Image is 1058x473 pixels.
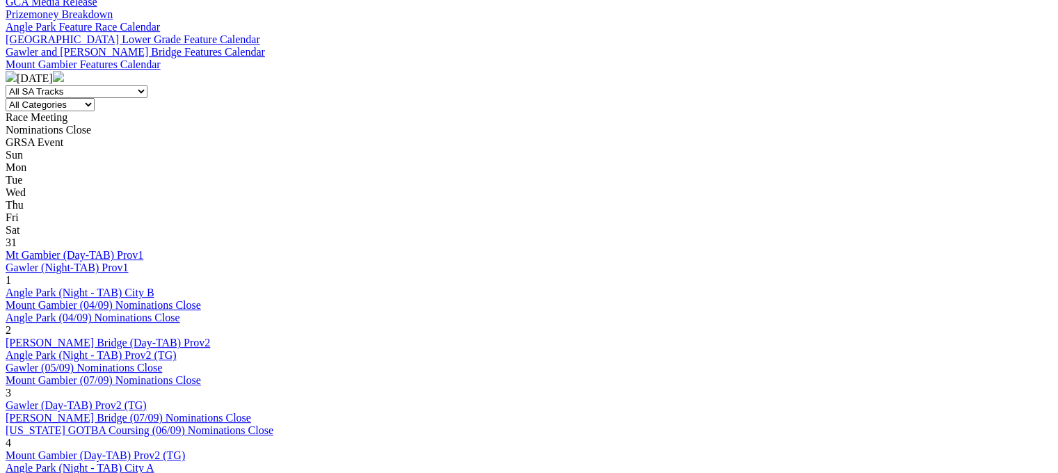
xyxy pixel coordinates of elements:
[6,374,201,386] a: Mount Gambier (07/09) Nominations Close
[6,274,11,286] span: 1
[6,437,11,449] span: 4
[6,71,1052,85] div: [DATE]
[6,124,1052,136] div: Nominations Close
[6,211,1052,224] div: Fri
[6,449,185,461] a: Mount Gambier (Day-TAB) Prov2 (TG)
[6,249,143,261] a: Mt Gambier (Day-TAB) Prov1
[6,111,1052,124] div: Race Meeting
[6,21,160,33] a: Angle Park Feature Race Calendar
[6,8,113,20] a: Prizemoney Breakdown
[6,58,161,70] a: Mount Gambier Features Calendar
[6,46,265,58] a: Gawler and [PERSON_NAME] Bridge Features Calendar
[6,399,147,411] a: Gawler (Day-TAB) Prov2 (TG)
[6,149,1052,161] div: Sun
[6,424,273,436] a: [US_STATE] GOTBA Coursing (06/09) Nominations Close
[6,299,201,311] a: Mount Gambier (04/09) Nominations Close
[6,174,1052,186] div: Tue
[6,324,11,336] span: 2
[6,362,162,374] a: Gawler (05/09) Nominations Close
[6,312,180,323] a: Angle Park (04/09) Nominations Close
[6,412,251,424] a: [PERSON_NAME] Bridge (07/09) Nominations Close
[6,236,17,248] span: 31
[53,71,64,82] img: chevron-right-pager-white.svg
[6,349,177,361] a: Angle Park (Night - TAB) Prov2 (TG)
[6,199,1052,211] div: Thu
[6,224,1052,236] div: Sat
[6,71,17,82] img: chevron-left-pager-white.svg
[6,287,154,298] a: Angle Park (Night - TAB) City B
[6,33,260,45] a: [GEOGRAPHIC_DATA] Lower Grade Feature Calendar
[6,262,128,273] a: Gawler (Night-TAB) Prov1
[6,387,11,399] span: 3
[6,186,1052,199] div: Wed
[6,136,1052,149] div: GRSA Event
[6,337,210,348] a: [PERSON_NAME] Bridge (Day-TAB) Prov2
[6,161,1052,174] div: Mon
